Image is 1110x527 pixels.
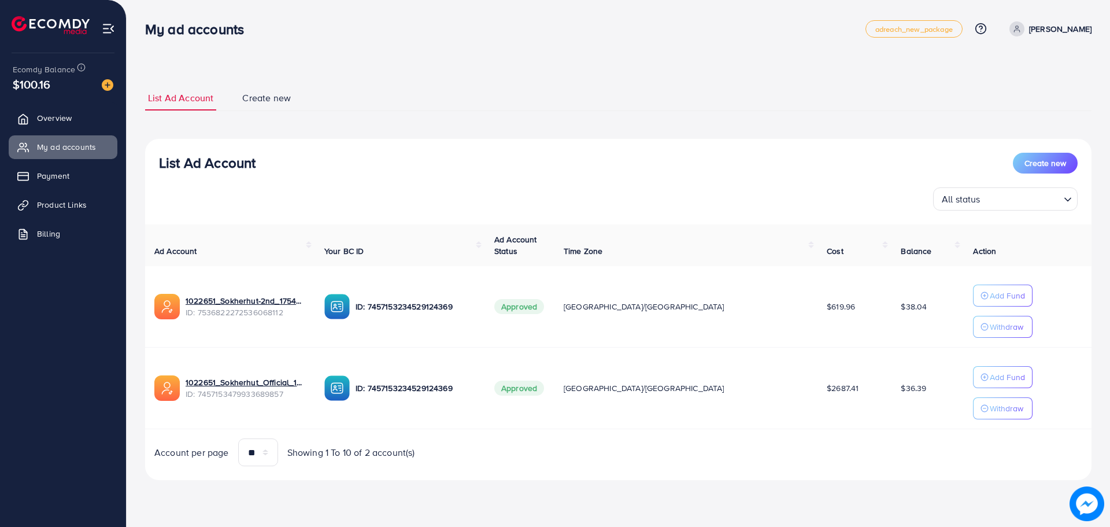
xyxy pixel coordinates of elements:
[37,170,69,182] span: Payment
[865,20,963,38] a: adreach_new_package
[990,401,1023,415] p: Withdraw
[973,366,1033,388] button: Add Fund
[186,377,306,388] a: 1022651_Sokherhut_Official_1736253848560
[973,245,996,257] span: Action
[939,191,983,208] span: All status
[901,301,927,312] span: $38.04
[984,189,1059,208] input: Search for option
[287,446,415,459] span: Showing 1 To 10 of 2 account(s)
[933,187,1078,211] div: Search for option
[356,300,476,314] p: ID: 7457153234529124369
[9,222,117,245] a: Billing
[37,199,87,211] span: Product Links
[875,25,953,33] span: adreach_new_package
[324,245,364,257] span: Your BC ID
[12,16,90,34] img: logo
[37,112,72,124] span: Overview
[154,375,180,401] img: ic-ads-acc.e4c84228.svg
[1070,487,1104,521] img: image
[186,388,306,400] span: ID: 7457153479933689857
[494,234,537,257] span: Ad Account Status
[37,141,96,153] span: My ad accounts
[13,76,50,93] span: $100.16
[1029,22,1091,36] p: [PERSON_NAME]
[9,106,117,130] a: Overview
[827,382,859,394] span: $2687.41
[901,245,931,257] span: Balance
[494,299,544,314] span: Approved
[564,245,602,257] span: Time Zone
[1005,21,1091,36] a: [PERSON_NAME]
[186,377,306,400] div: <span class='underline'>1022651_Sokherhut_Official_1736253848560</span></br>7457153479933689857
[9,164,117,187] a: Payment
[242,91,291,105] span: Create new
[102,22,115,35] img: menu
[148,91,213,105] span: List Ad Account
[990,370,1025,384] p: Add Fund
[1013,153,1078,174] button: Create new
[9,193,117,216] a: Product Links
[494,381,544,396] span: Approved
[324,375,350,401] img: ic-ba-acc.ded83a64.svg
[154,294,180,319] img: ic-ads-acc.e4c84228.svg
[356,381,476,395] p: ID: 7457153234529124369
[159,154,256,171] h3: List Ad Account
[1024,157,1066,169] span: Create new
[827,301,855,312] span: $619.96
[37,228,60,239] span: Billing
[973,316,1033,338] button: Withdraw
[154,446,229,459] span: Account per page
[564,301,724,312] span: [GEOGRAPHIC_DATA]/[GEOGRAPHIC_DATA]
[990,320,1023,334] p: Withdraw
[154,245,197,257] span: Ad Account
[186,307,306,318] span: ID: 7536822272536068112
[9,135,117,159] a: My ad accounts
[973,285,1033,307] button: Add Fund
[186,295,306,319] div: <span class='underline'>1022651_Sokherhut-2nd_1754803238440</span></br>7536822272536068112
[145,21,253,38] h3: My ad accounts
[990,289,1025,303] p: Add Fund
[973,397,1033,419] button: Withdraw
[324,294,350,319] img: ic-ba-acc.ded83a64.svg
[901,382,926,394] span: $36.39
[186,295,306,307] a: 1022651_Sokherhut-2nd_1754803238440
[564,382,724,394] span: [GEOGRAPHIC_DATA]/[GEOGRAPHIC_DATA]
[13,64,75,75] span: Ecomdy Balance
[827,245,843,257] span: Cost
[102,79,113,91] img: image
